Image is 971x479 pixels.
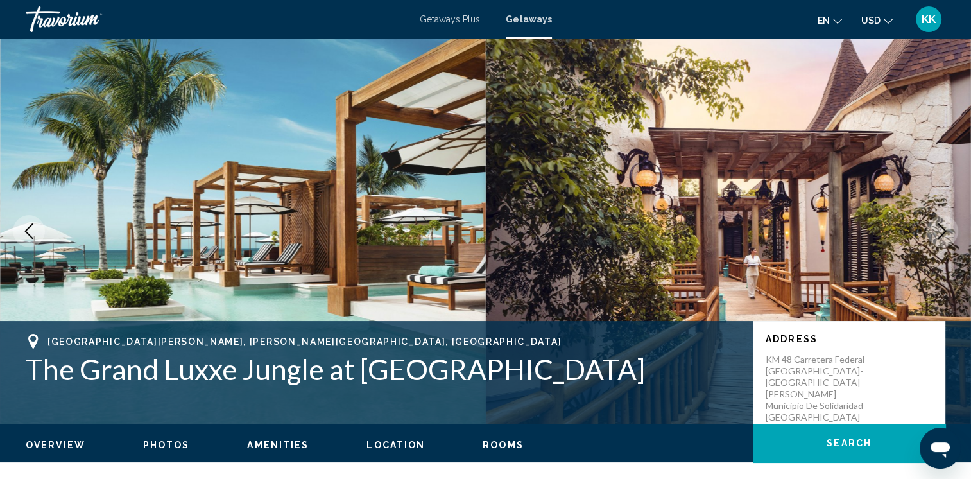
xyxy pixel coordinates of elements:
[861,15,881,26] span: USD
[926,215,958,247] button: Next image
[766,334,932,344] p: Address
[366,439,425,451] button: Location
[26,353,740,386] h1: The Grand Luxxe Jungle at [GEOGRAPHIC_DATA]
[143,439,190,451] button: Photos
[26,439,85,451] button: Overview
[827,439,872,449] span: Search
[912,6,945,33] button: User Menu
[922,13,936,26] span: KK
[47,336,562,347] span: [GEOGRAPHIC_DATA][PERSON_NAME], [PERSON_NAME][GEOGRAPHIC_DATA], [GEOGRAPHIC_DATA]
[766,354,868,469] p: KM 48 Carretera Federal [GEOGRAPHIC_DATA]-[GEOGRAPHIC_DATA][PERSON_NAME] Municipio de Solidaridad...
[247,439,309,451] button: Amenities
[920,428,961,469] iframe: Button to launch messaging window
[420,14,480,24] a: Getaways Plus
[483,439,524,451] button: Rooms
[818,11,842,30] button: Change language
[753,424,945,462] button: Search
[13,215,45,247] button: Previous image
[861,11,893,30] button: Change currency
[506,14,552,24] a: Getaways
[26,6,407,32] a: Travorium
[818,15,830,26] span: en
